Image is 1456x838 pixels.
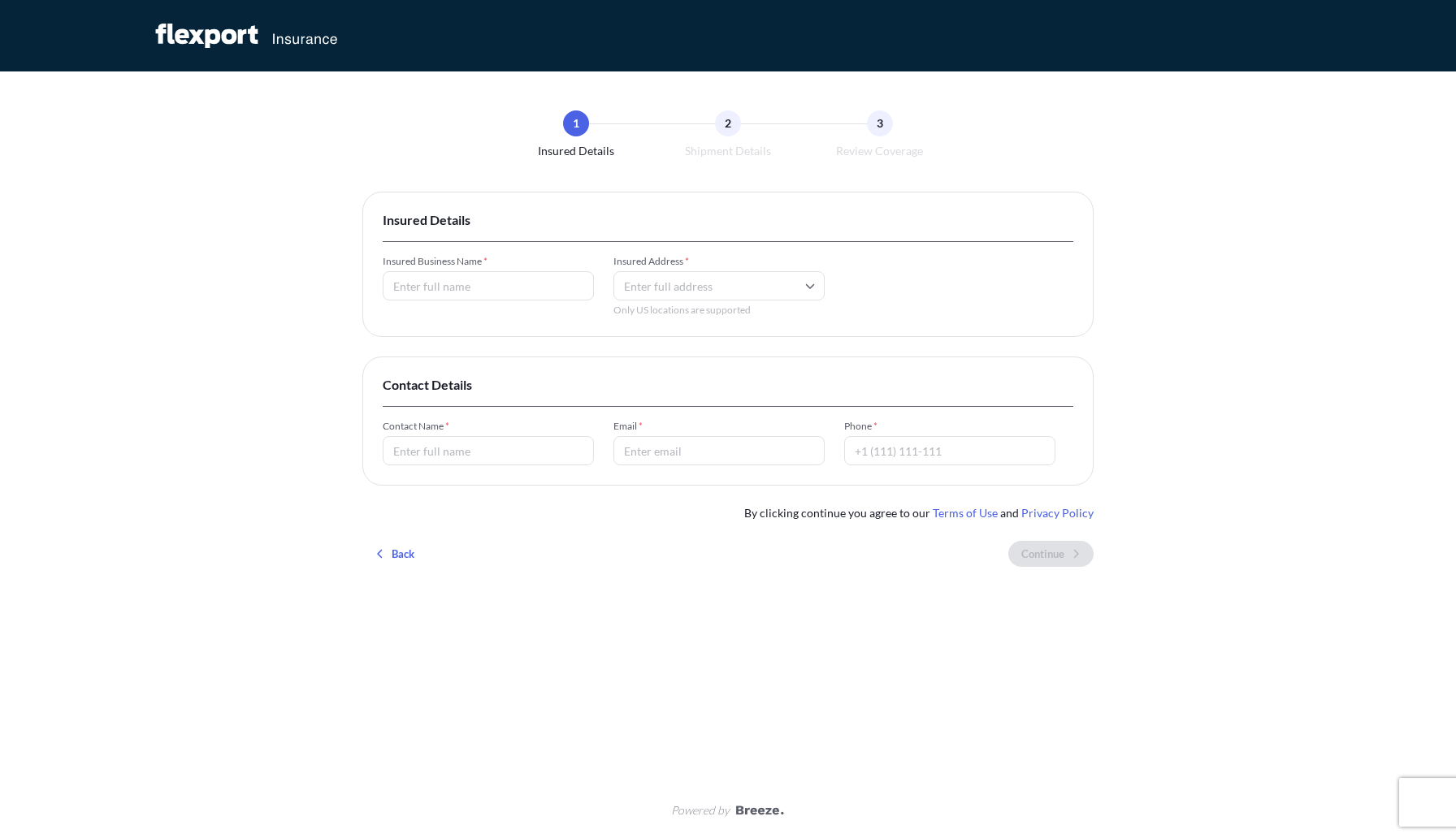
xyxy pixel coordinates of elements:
[744,505,1094,521] span: By clicking continue you agree to our and
[685,143,771,159] span: Shipment Details
[1021,546,1064,562] p: Continue
[383,255,594,268] span: Insured Business Name
[1008,541,1094,567] button: Continue
[383,271,594,300] input: Enter full name
[538,143,614,159] span: Insured Details
[573,115,579,132] span: 1
[877,115,883,132] span: 3
[613,420,825,433] span: Email
[362,541,427,567] button: Back
[844,420,1055,433] span: Phone
[1021,506,1094,520] a: Privacy Policy
[613,271,825,300] input: Enter full address
[725,115,731,132] span: 2
[613,436,825,465] input: Enter email
[844,436,1055,465] input: +1 (111) 111-111
[392,546,414,562] p: Back
[383,436,594,465] input: Enter full name
[671,802,730,819] span: Powered by
[613,255,825,268] span: Insured Address
[383,212,1073,228] span: Insured Details
[836,143,923,159] span: Review Coverage
[383,377,1073,393] span: Contact Details
[383,420,594,433] span: Contact Name
[613,304,825,317] span: Only US locations are supported
[933,506,998,520] a: Terms of Use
